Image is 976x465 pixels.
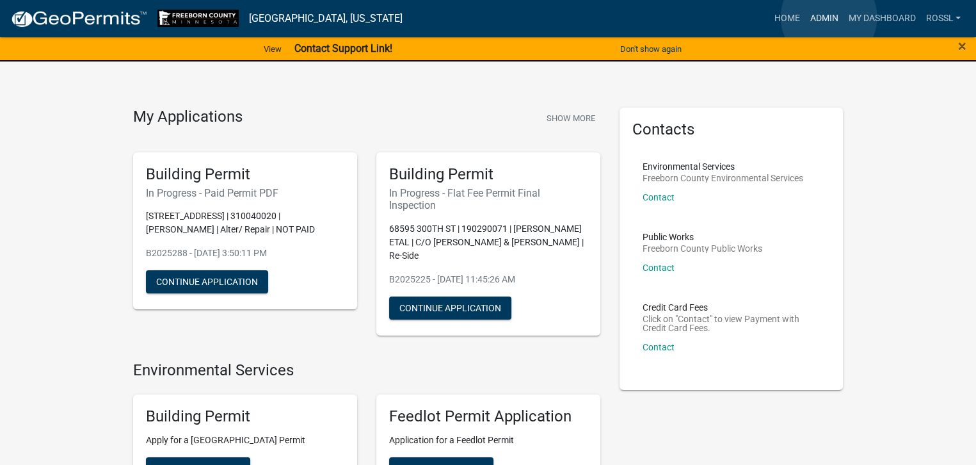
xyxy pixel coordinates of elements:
[294,42,392,54] strong: Contact Support Link!
[958,38,966,54] button: Close
[643,162,803,171] p: Environmental Services
[249,8,403,29] a: [GEOGRAPHIC_DATA], [US_STATE]
[643,303,820,312] p: Credit Card Fees
[389,165,588,184] h5: Building Permit
[389,434,588,447] p: Application for a Feedlot Permit
[146,209,344,236] p: [STREET_ADDRESS] | 310040020 | [PERSON_NAME] | Alter/ Repair | NOT PAID
[259,38,287,60] a: View
[843,6,920,31] a: My Dashboard
[133,361,600,380] h4: Environmental Services
[615,38,687,60] button: Don't show again
[146,270,268,293] button: Continue Application
[804,6,843,31] a: Admin
[389,297,511,320] button: Continue Application
[643,232,762,241] p: Public Works
[133,108,243,127] h4: My Applications
[389,222,588,263] p: 68595 300TH ST | 190290071 | [PERSON_NAME] ETAL | C/O [PERSON_NAME] & [PERSON_NAME] | Re-Side
[643,314,820,332] p: Click on "Contact" to view Payment with Credit Card Fees.
[643,342,675,352] a: Contact
[389,273,588,286] p: B2025225 - [DATE] 11:45:26 AM
[389,187,588,211] h6: In Progress - Flat Fee Permit Final Inspection
[643,174,803,183] p: Freeborn County Environmental Services
[643,263,675,273] a: Contact
[146,165,344,184] h5: Building Permit
[146,434,344,447] p: Apply for a [GEOGRAPHIC_DATA] Permit
[643,244,762,253] p: Freeborn County Public Works
[146,187,344,199] h6: In Progress - Paid Permit PDF
[157,10,239,27] img: Freeborn County, Minnesota
[632,120,831,139] h5: Contacts
[146,247,344,260] p: B2025288 - [DATE] 3:50:11 PM
[958,37,966,55] span: ×
[541,108,600,129] button: Show More
[769,6,804,31] a: Home
[920,6,966,31] a: RossL
[146,407,344,426] h5: Building Permit
[643,192,675,202] a: Contact
[389,407,588,426] h5: Feedlot Permit Application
